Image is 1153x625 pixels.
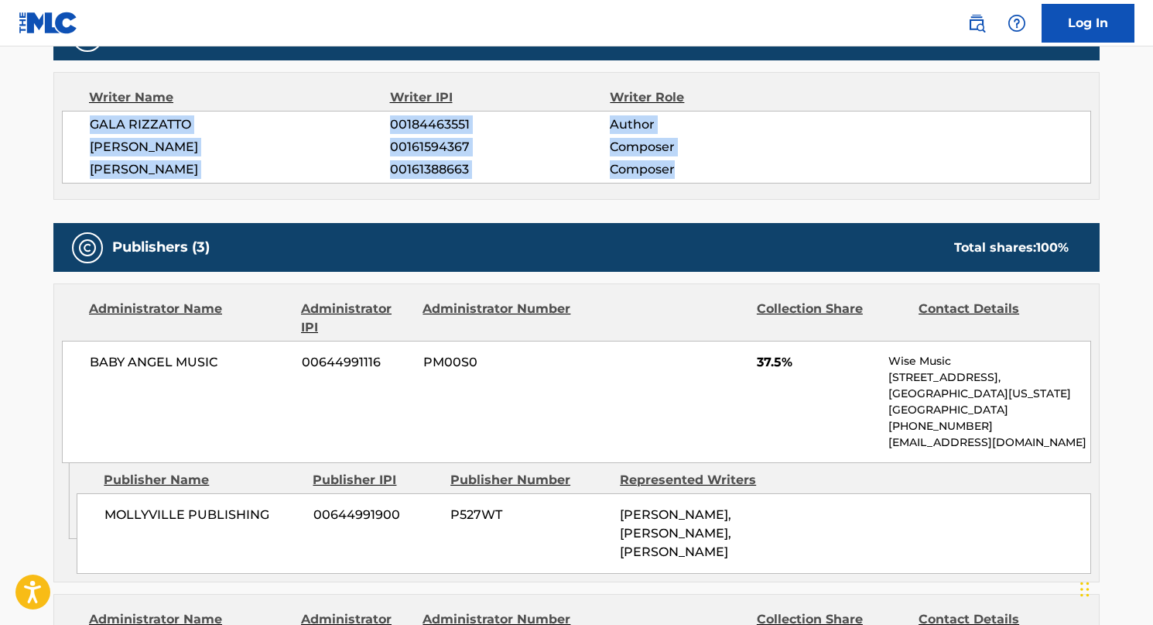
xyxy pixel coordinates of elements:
div: Publisher Number [450,471,608,489]
div: Contact Details [919,300,1069,337]
span: 00644991116 [302,353,412,372]
span: GALA RIZZATTO [90,115,390,134]
span: Composer [610,138,810,156]
span: 00644991900 [313,506,439,524]
span: [PERSON_NAME] [90,138,390,156]
img: MLC Logo [19,12,78,34]
iframe: Chat Widget [1076,551,1153,625]
span: Composer [610,160,810,179]
span: MOLLYVILLE PUBLISHING [104,506,302,524]
span: 37.5% [757,353,877,372]
span: [PERSON_NAME], [PERSON_NAME], [PERSON_NAME] [620,507,731,559]
span: 00184463551 [390,115,610,134]
p: [GEOGRAPHIC_DATA] [888,402,1090,418]
div: Administrator Name [89,300,289,337]
p: [PHONE_NUMBER] [888,418,1090,434]
span: 00161388663 [390,160,610,179]
div: Publisher IPI [313,471,439,489]
div: Publisher Name [104,471,301,489]
span: P527WT [450,506,608,524]
div: Help [1001,8,1032,39]
p: [GEOGRAPHIC_DATA][US_STATE] [888,386,1090,402]
div: Administrator IPI [301,300,411,337]
div: Writer IPI [390,88,611,107]
div: Writer Name [89,88,390,107]
p: [STREET_ADDRESS], [888,369,1090,386]
div: Slepen [1080,566,1090,613]
img: Publishers [78,239,97,257]
span: 100 % [1036,240,1069,255]
span: [PERSON_NAME] [90,160,390,179]
span: Author [610,115,810,134]
span: 00161594367 [390,138,610,156]
div: Represented Writers [620,471,778,489]
div: Administrator Number [423,300,573,337]
span: BABY ANGEL MUSIC [90,353,290,372]
img: help [1008,14,1026,33]
a: Public Search [961,8,992,39]
img: search [967,14,986,33]
a: Log In [1042,4,1134,43]
div: Chatwidget [1076,551,1153,625]
p: [EMAIL_ADDRESS][DOMAIN_NAME] [888,434,1090,451]
div: Total shares: [954,239,1069,257]
h5: Publishers (3) [112,239,210,256]
div: Writer Role [610,88,810,107]
div: Collection Share [757,300,907,337]
p: Wise Music [888,353,1090,369]
span: PM00S0 [423,353,573,372]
